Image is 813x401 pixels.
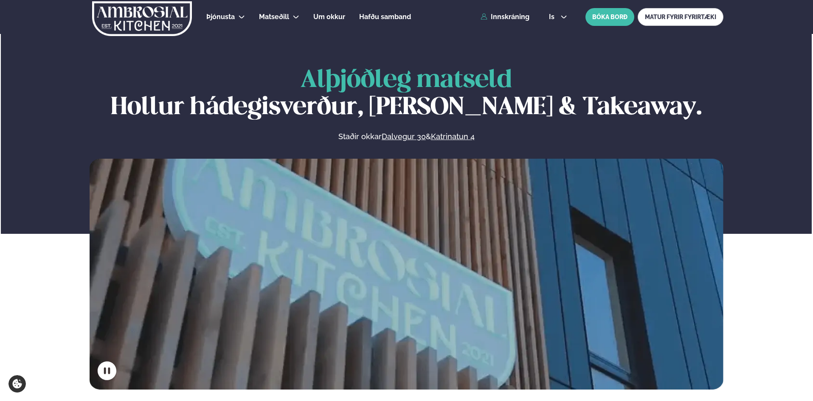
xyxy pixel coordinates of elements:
a: Katrinatun 4 [431,132,475,142]
span: Hafðu samband [359,13,411,21]
a: Þjónusta [206,12,235,22]
button: BÓKA BORÐ [585,8,634,26]
span: is [549,14,557,20]
span: Alþjóðleg matseld [301,69,512,92]
a: Um okkur [313,12,345,22]
button: is [542,14,574,20]
a: Matseðill [259,12,289,22]
a: Cookie settings [8,375,26,393]
a: Innskráning [481,13,529,21]
img: logo [91,1,193,36]
h1: Hollur hádegisverður, [PERSON_NAME] & Takeaway. [90,67,723,121]
p: Staðir okkar & [246,132,567,142]
a: Dalvegur 30 [382,132,426,142]
span: Um okkur [313,13,345,21]
a: MATUR FYRIR FYRIRTÆKI [638,8,723,26]
a: Hafðu samband [359,12,411,22]
span: Þjónusta [206,13,235,21]
span: Matseðill [259,13,289,21]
